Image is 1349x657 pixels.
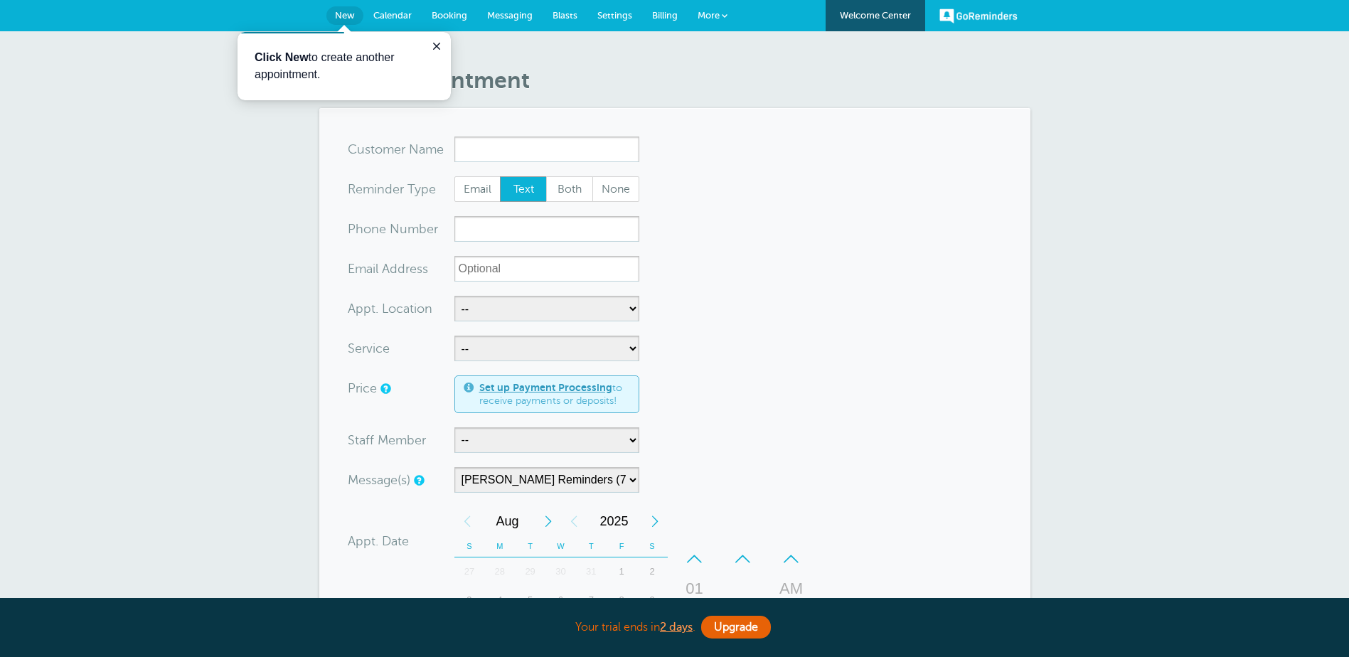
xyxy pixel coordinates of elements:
[515,557,545,586] div: 29
[660,621,693,634] a: 2 days
[607,586,637,614] div: Friday, August 8
[414,476,422,485] a: Simple templates and custom messages will use the reminder schedule set under Settings > Reminder...
[701,616,771,639] a: Upgrade
[487,10,533,21] span: Messaging
[484,557,515,586] div: 28
[348,137,454,162] div: ame
[373,10,412,21] span: Calendar
[455,177,501,201] span: Email
[348,535,409,547] label: Appt. Date
[454,557,485,586] div: Sunday, July 27
[479,382,612,393] a: Set up Payment Processing
[484,535,515,557] th: M
[592,176,639,202] label: None
[545,586,576,614] div: Wednesday, August 6
[545,535,576,557] th: W
[500,176,547,202] label: Text
[515,535,545,557] th: T
[484,586,515,614] div: Monday, August 4
[348,382,377,395] label: Price
[587,507,642,535] span: 2025
[561,507,587,535] div: Previous Year
[380,384,389,393] a: An optional price for the appointment. If you set a price, you can include a payment link in your...
[348,223,371,235] span: Pho
[547,177,592,201] span: Both
[637,586,668,614] div: Saturday, August 9
[432,10,467,21] span: Booking
[479,382,630,407] span: to receive payments or deposits!
[678,575,712,603] div: 01
[454,586,485,614] div: 3
[652,10,678,21] span: Billing
[607,586,637,614] div: 8
[515,557,545,586] div: Tuesday, July 29
[642,507,668,535] div: Next Year
[607,557,637,586] div: Friday, August 1
[576,535,607,557] th: T
[545,557,576,586] div: 30
[454,507,480,535] div: Previous Month
[454,256,639,282] input: Optional
[546,176,593,202] label: Both
[454,176,501,202] label: Email
[576,586,607,614] div: Thursday, August 7
[637,557,668,586] div: 2
[238,32,451,100] iframe: tooltip
[698,10,720,21] span: More
[637,535,668,557] th: S
[545,557,576,586] div: Wednesday, July 30
[348,434,426,447] label: Staff Member
[515,586,545,614] div: Tuesday, August 5
[484,557,515,586] div: Monday, July 28
[480,507,535,535] span: August
[454,586,485,614] div: Sunday, August 3
[371,223,407,235] span: ne Nu
[370,143,419,156] span: tomer N
[637,586,668,614] div: 9
[607,557,637,586] div: 1
[348,302,432,315] label: Appt. Location
[576,586,607,614] div: 7
[607,535,637,557] th: F
[348,474,410,486] label: Message(s)
[348,262,373,275] span: Ema
[593,177,639,201] span: None
[535,507,561,535] div: Next Month
[373,262,405,275] span: il Add
[774,575,809,603] div: AM
[319,612,1030,643] div: Your trial ends in .
[348,183,436,196] label: Reminder Type
[454,557,485,586] div: 27
[335,10,355,21] span: New
[545,586,576,614] div: 6
[348,256,454,282] div: ress
[348,342,390,355] label: Service
[326,6,363,25] a: New
[553,10,577,21] span: Blasts
[637,557,668,586] div: Saturday, August 2
[484,586,515,614] div: 4
[501,177,546,201] span: Text
[576,557,607,586] div: 31
[348,143,370,156] span: Cus
[576,557,607,586] div: Thursday, July 31
[515,586,545,614] div: 5
[597,10,632,21] span: Settings
[454,535,485,557] th: S
[348,216,454,242] div: mber
[334,67,1030,94] h1: New Appointment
